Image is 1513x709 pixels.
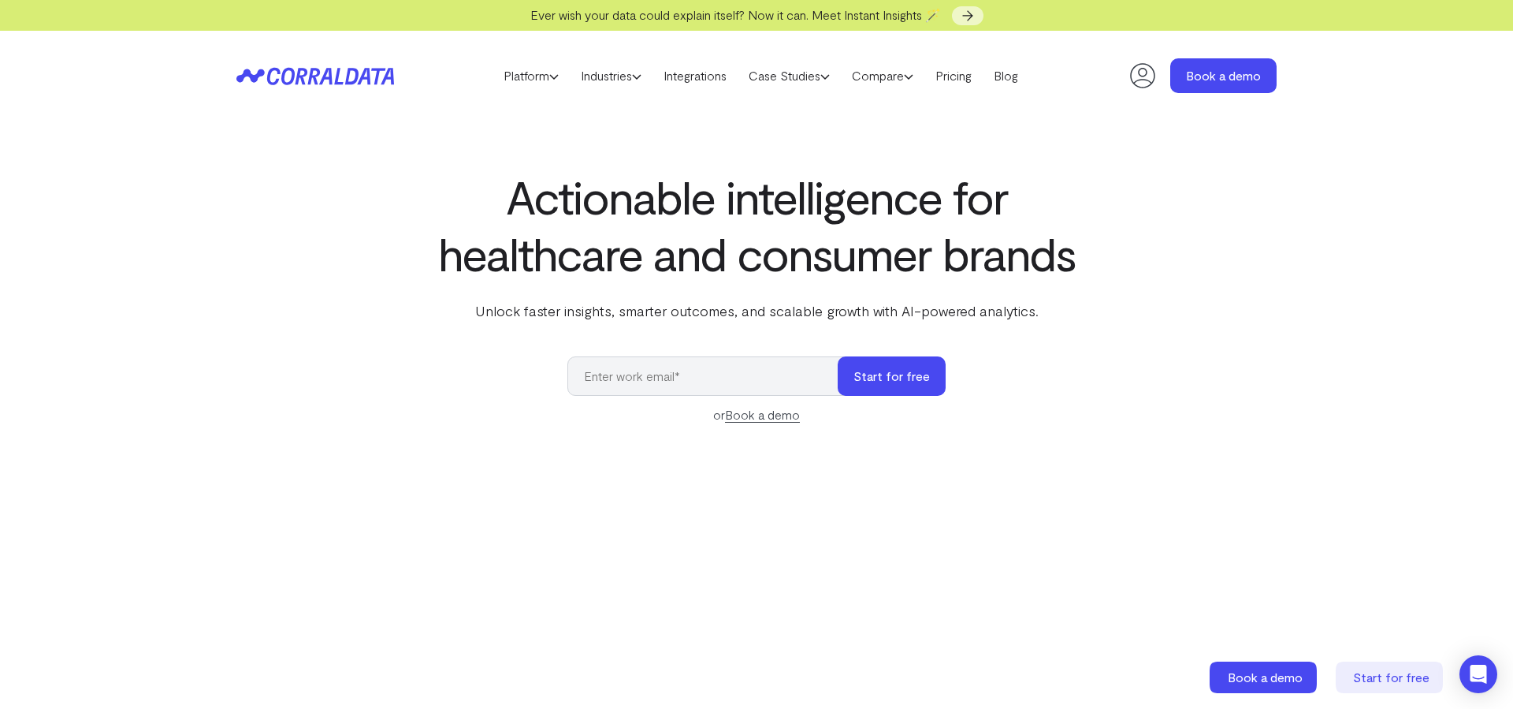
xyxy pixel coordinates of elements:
span: Ever wish your data could explain itself? Now it can. Meet Instant Insights 🪄 [530,7,941,22]
p: Unlock faster insights, smarter outcomes, and scalable growth with AI-powered analytics. [435,300,1078,321]
a: Case Studies [738,64,841,88]
a: Industries [570,64,652,88]
a: Pricing [924,64,983,88]
a: Start for free [1336,662,1446,693]
a: Compare [841,64,924,88]
div: or [567,405,946,424]
a: Blog [983,64,1029,88]
a: Integrations [652,64,738,88]
a: Platform [493,64,570,88]
a: Book a demo [1210,662,1320,693]
a: Book a demo [725,407,800,423]
input: Enter work email* [567,356,853,396]
span: Book a demo [1228,670,1303,685]
button: Start for free [838,356,946,396]
a: Book a demo [1170,58,1277,93]
div: Open Intercom Messenger [1459,655,1497,693]
span: Start for free [1353,670,1429,685]
h1: Actionable intelligence for healthcare and consumer brands [435,168,1078,282]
